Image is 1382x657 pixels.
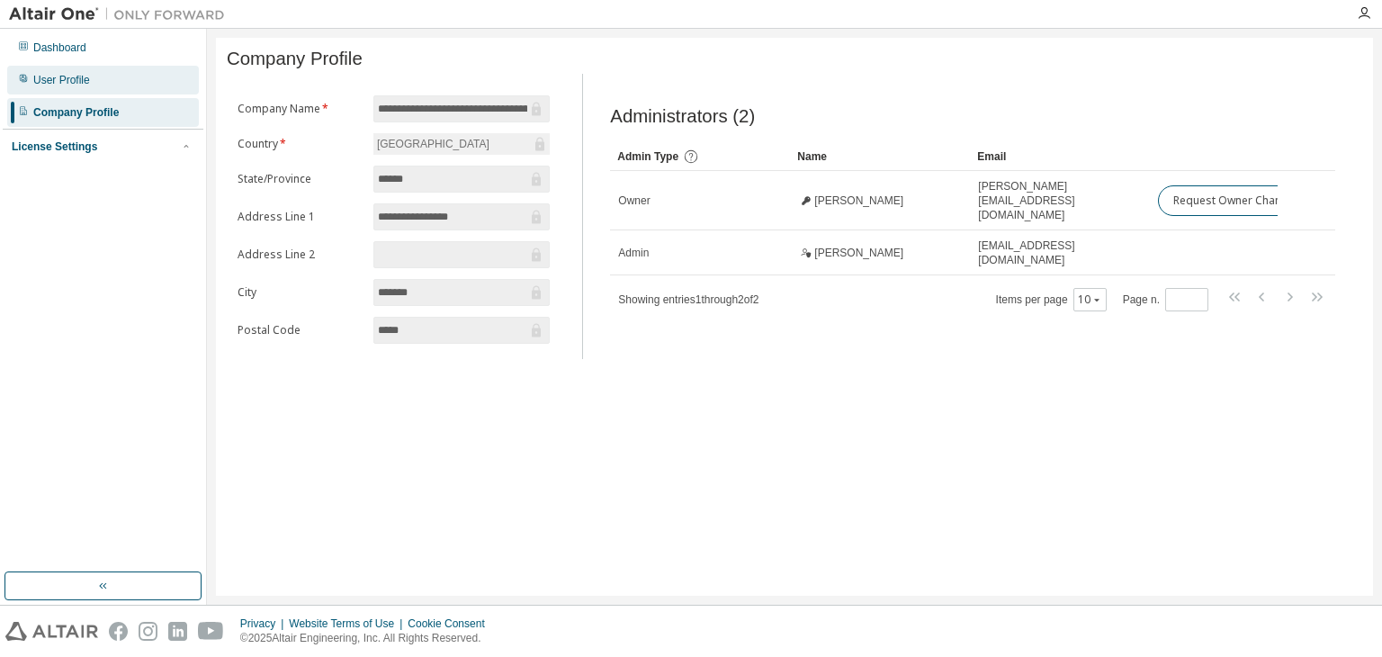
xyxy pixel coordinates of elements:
[1078,292,1102,307] button: 10
[978,179,1142,222] span: [PERSON_NAME][EMAIL_ADDRESS][DOMAIN_NAME]
[618,293,758,306] span: Showing entries 1 through 2 of 2
[240,631,496,646] p: © 2025 Altair Engineering, Inc. All Rights Reserved.
[227,49,363,69] span: Company Profile
[238,285,363,300] label: City
[5,622,98,641] img: altair_logo.svg
[374,134,492,154] div: [GEOGRAPHIC_DATA]
[240,616,289,631] div: Privacy
[797,142,963,171] div: Name
[238,102,363,116] label: Company Name
[618,246,649,260] span: Admin
[814,246,903,260] span: [PERSON_NAME]
[1158,185,1310,216] button: Request Owner Change
[289,616,408,631] div: Website Terms of Use
[33,73,90,87] div: User Profile
[996,288,1107,311] span: Items per page
[610,106,755,127] span: Administrators (2)
[238,210,363,224] label: Address Line 1
[238,172,363,186] label: State/Province
[198,622,224,641] img: youtube.svg
[617,150,678,163] span: Admin Type
[373,133,550,155] div: [GEOGRAPHIC_DATA]
[109,622,128,641] img: facebook.svg
[12,139,97,154] div: License Settings
[977,142,1143,171] div: Email
[238,323,363,337] label: Postal Code
[238,137,363,151] label: Country
[9,5,234,23] img: Altair One
[618,193,650,208] span: Owner
[238,247,363,262] label: Address Line 2
[978,238,1142,267] span: [EMAIL_ADDRESS][DOMAIN_NAME]
[139,622,157,641] img: instagram.svg
[33,105,119,120] div: Company Profile
[33,40,86,55] div: Dashboard
[168,622,187,641] img: linkedin.svg
[814,193,903,208] span: [PERSON_NAME]
[408,616,495,631] div: Cookie Consent
[1123,288,1208,311] span: Page n.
